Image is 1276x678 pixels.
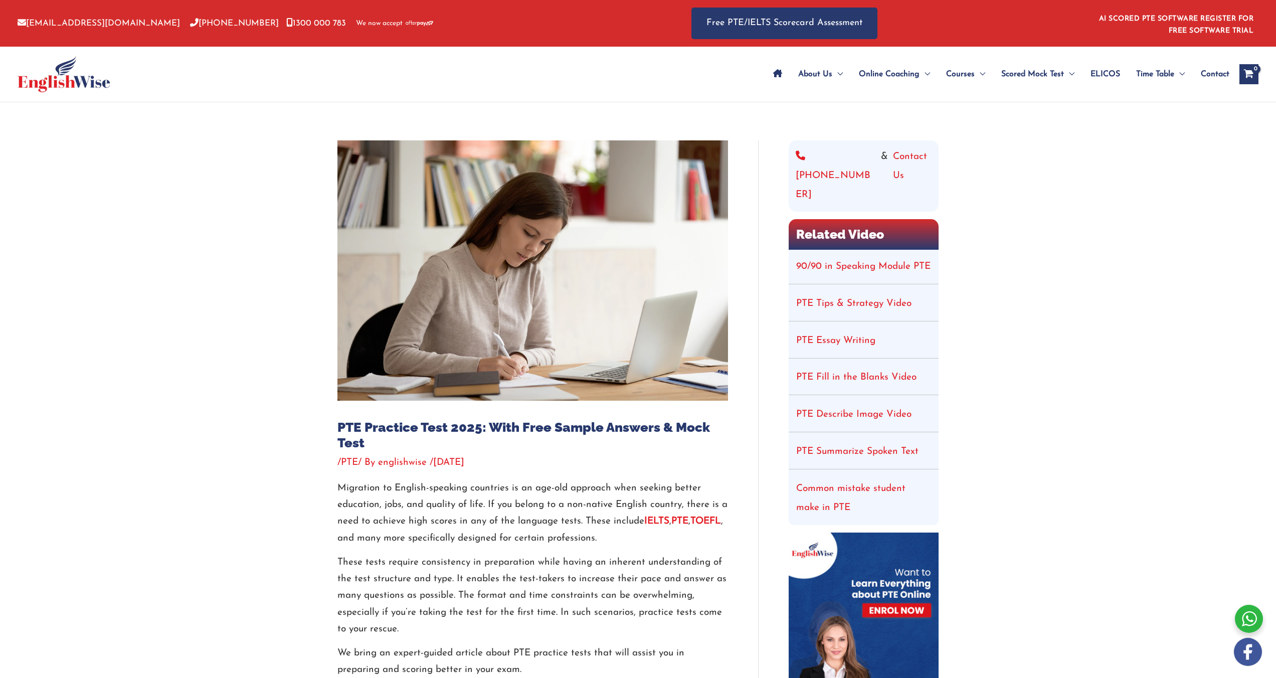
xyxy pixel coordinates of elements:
img: white-facebook.png [1234,638,1262,666]
a: [PHONE_NUMBER] [796,147,876,205]
span: We now accept [356,19,403,29]
img: Afterpay-Logo [406,21,433,26]
a: PTE Essay Writing [796,336,875,346]
h2: Related Video [789,219,939,250]
span: Menu Toggle [832,57,843,92]
a: PTE Describe Image Video [796,410,912,419]
a: Common mistake student make in PTE [796,484,905,513]
a: Online CoachingMenu Toggle [851,57,938,92]
a: PTE Fill in the Blanks Video [796,373,917,382]
a: [EMAIL_ADDRESS][DOMAIN_NAME] [18,19,180,28]
a: About UsMenu Toggle [790,57,851,92]
span: Menu Toggle [1064,57,1074,92]
span: Time Table [1136,57,1174,92]
a: 90/90 in Speaking Module PTE [796,262,931,271]
span: Online Coaching [859,57,920,92]
span: englishwise [378,458,427,467]
a: PTE Tips & Strategy Video [796,299,912,308]
span: Menu Toggle [1174,57,1185,92]
p: Migration to English-speaking countries is an age-old approach when seeking better education, job... [337,480,728,547]
aside: Header Widget 1 [1093,7,1258,40]
nav: Site Navigation: Main Menu [765,57,1229,92]
span: ELICOS [1090,57,1120,92]
img: cropped-ew-logo [18,56,110,92]
a: [PHONE_NUMBER] [190,19,279,28]
a: CoursesMenu Toggle [938,57,993,92]
a: Contact [1193,57,1229,92]
a: TOEFL [690,517,721,526]
a: Free PTE/IELTS Scorecard Assessment [691,8,877,39]
div: & [796,147,932,205]
a: Contact Us [893,147,932,205]
a: 1300 000 783 [286,19,346,28]
a: PTE [671,517,688,526]
a: englishwise [378,458,430,467]
p: These tests require consistency in preparation while having an inherent understanding of the test... [337,554,728,637]
a: View Shopping Cart, empty [1239,64,1258,84]
span: About Us [798,57,832,92]
span: Menu Toggle [975,57,985,92]
a: Time TableMenu Toggle [1128,57,1193,92]
a: AI SCORED PTE SOFTWARE REGISTER FOR FREE SOFTWARE TRIAL [1099,15,1254,35]
span: Contact [1201,57,1229,92]
span: [DATE] [433,458,464,467]
a: Scored Mock TestMenu Toggle [993,57,1082,92]
h1: PTE Practice Test 2025: With Free Sample Answers & Mock Test [337,420,728,451]
a: ELICOS [1082,57,1128,92]
a: PTE Summarize Spoken Text [796,447,919,456]
span: Courses [946,57,975,92]
a: IELTS [644,517,669,526]
a: PTE [341,458,358,467]
div: / / By / [337,456,728,470]
span: Menu Toggle [920,57,930,92]
span: Scored Mock Test [1001,57,1064,92]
